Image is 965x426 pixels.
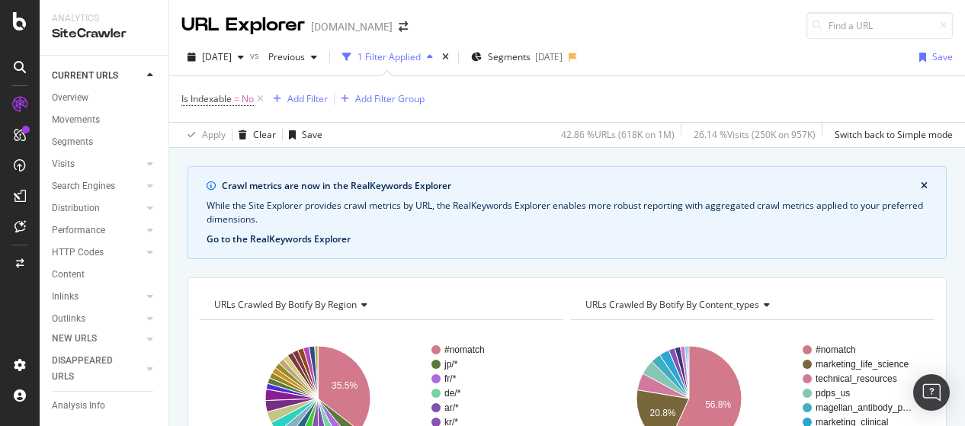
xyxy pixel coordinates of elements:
div: Analytics [52,12,156,25]
a: DISAPPEARED URLS [52,353,143,385]
div: Performance [52,223,105,239]
button: [DATE] [181,45,250,69]
div: Overview [52,90,88,106]
text: technical_resources [816,373,897,384]
div: Movements [52,112,100,128]
a: Search Engines [52,178,143,194]
a: Analysis Info [52,398,158,414]
a: Distribution [52,200,143,216]
text: #nomatch [816,344,856,355]
button: Save [283,123,322,147]
div: Switch back to Simple mode [835,128,953,141]
div: DISAPPEARED URLS [52,353,129,385]
a: Inlinks [52,289,143,305]
span: URLs Crawled By Botify By region [214,298,357,311]
text: pdps_us [816,388,850,399]
div: [DATE] [535,50,563,63]
div: CURRENT URLS [52,68,118,84]
text: 56.8% [705,399,731,410]
div: 26.14 % Visits ( 250K on 957K ) [694,128,816,141]
span: = [234,92,239,105]
button: Previous [262,45,323,69]
div: While the Site Explorer provides crawl metrics by URL, the RealKeywords Explorer enables more rob... [207,199,928,226]
div: Clear [253,128,276,141]
a: Performance [52,223,143,239]
button: close banner [917,176,931,196]
div: Apply [202,128,226,141]
div: URL Explorer [181,12,305,38]
div: Save [302,128,322,141]
div: 42.86 % URLs ( 618K on 1M ) [561,128,675,141]
div: 1 Filter Applied [357,50,421,63]
div: Visits [52,156,75,172]
div: Add Filter [287,92,328,105]
span: Is Indexable [181,92,232,105]
div: NEW URLS [52,331,97,347]
span: 2025 Oct. 1st [202,50,232,63]
div: Save [932,50,953,63]
text: #nomatch [444,344,485,355]
div: [DOMAIN_NAME] [311,19,393,34]
div: Search Engines [52,178,115,194]
span: Segments [488,50,531,63]
div: arrow-right-arrow-left [399,21,408,32]
div: Open Intercom Messenger [913,374,950,411]
text: 20.8% [649,408,675,418]
a: Overview [52,90,158,106]
div: Analysis Info [52,398,105,414]
button: Save [913,45,953,69]
a: HTTP Codes [52,245,143,261]
div: Crawl metrics are now in the RealKeywords Explorer [222,179,921,193]
div: Inlinks [52,289,79,305]
button: 1 Filter Applied [336,45,439,69]
h4: URLs Crawled By Botify By region [211,293,550,317]
div: Segments [52,134,93,150]
h4: URLs Crawled By Botify By content_types [582,293,921,317]
text: magellan_antibody_p… [816,402,912,413]
text: 35.5% [332,380,357,391]
div: HTTP Codes [52,245,104,261]
div: Content [52,267,85,283]
span: URLs Crawled By Botify By content_types [585,298,759,311]
span: Previous [262,50,305,63]
a: Segments [52,134,158,150]
a: CURRENT URLS [52,68,143,84]
div: times [439,50,452,65]
text: marketing_life_science [816,359,909,370]
div: Distribution [52,200,100,216]
div: SiteCrawler [52,25,156,43]
button: Segments[DATE] [465,45,569,69]
a: Content [52,267,158,283]
a: NEW URLS [52,331,143,347]
a: Outlinks [52,311,143,327]
div: Outlinks [52,311,85,327]
button: Clear [232,123,276,147]
button: Switch back to Simple mode [829,123,953,147]
div: info banner [188,166,947,259]
a: Visits [52,156,143,172]
span: No [242,88,254,110]
input: Find a URL [806,12,953,39]
span: vs [250,49,262,62]
button: Apply [181,123,226,147]
button: Add Filter [267,90,328,108]
div: Add Filter Group [355,92,425,105]
button: Go to the RealKeywords Explorer [207,232,351,246]
button: Add Filter Group [335,90,425,108]
a: Movements [52,112,158,128]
